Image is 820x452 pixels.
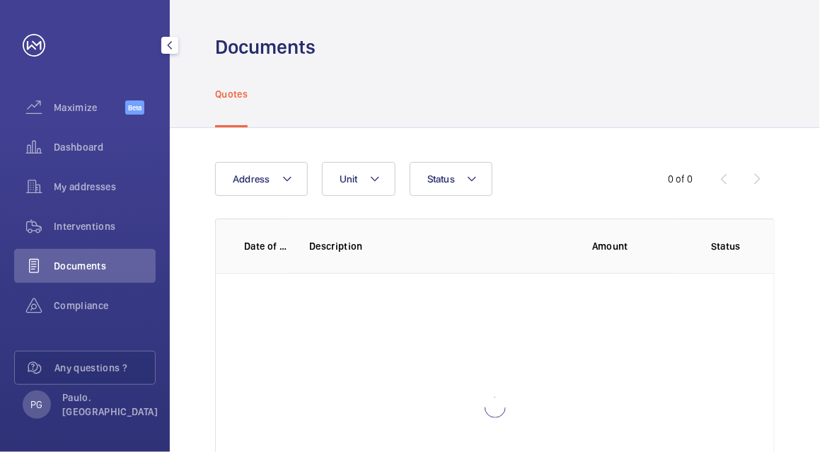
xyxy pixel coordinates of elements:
[410,162,493,196] button: Status
[244,239,287,253] p: Date of issue
[215,34,316,60] h1: Documents
[62,390,158,419] p: Paulo. [GEOGRAPHIC_DATA]
[340,173,358,185] span: Unit
[54,140,156,154] span: Dashboard
[215,162,308,196] button: Address
[309,239,570,253] p: Description
[54,180,156,194] span: My addresses
[698,239,753,253] p: Status
[54,361,155,375] span: Any questions ?
[233,173,270,185] span: Address
[427,173,456,185] span: Status
[30,398,42,412] p: PG
[125,100,144,115] span: Beta
[54,219,156,233] span: Interventions
[668,172,693,186] div: 0 of 0
[54,259,156,273] span: Documents
[322,162,395,196] button: Unit
[54,299,156,313] span: Compliance
[592,239,676,253] p: Amount
[54,100,125,115] span: Maximize
[215,87,248,101] p: Quotes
